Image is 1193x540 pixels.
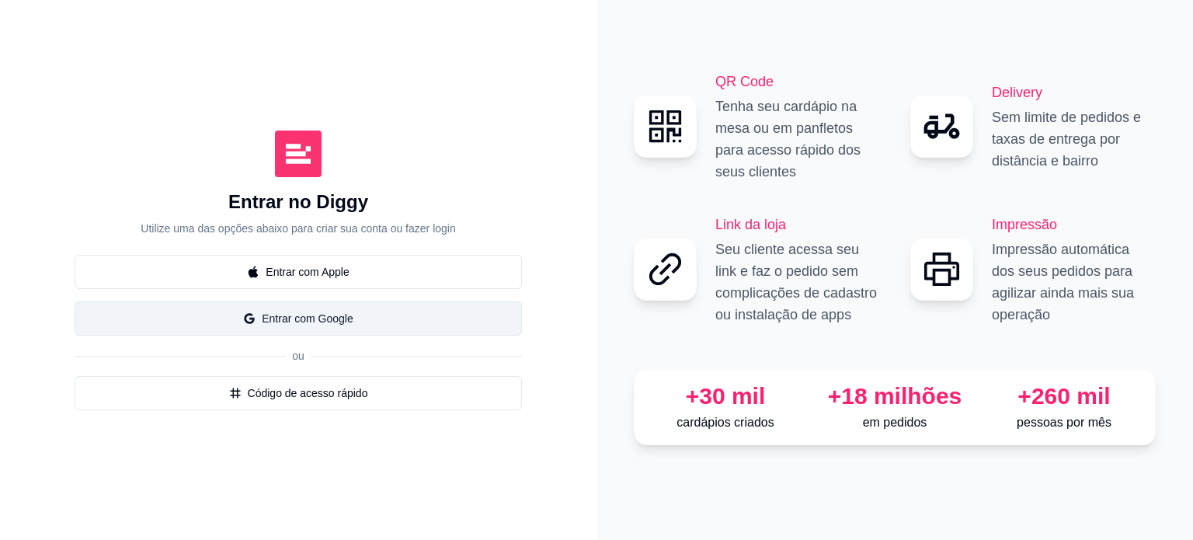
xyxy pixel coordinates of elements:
[243,312,256,325] span: google
[247,266,259,278] span: apple
[992,239,1156,326] p: Impressão automática dos seus pedidos para agilizar ainda mais sua operação
[715,96,879,183] p: Tenha seu cardápio na mesa ou em panfletos para acesso rápido dos seus clientes
[75,255,522,289] button: appleEntrar com Apple
[275,131,322,177] img: Diggy
[75,376,522,410] button: numberCódigo de acesso rápido
[647,382,804,410] div: +30 mil
[229,387,242,399] span: number
[992,106,1156,172] p: Sem limite de pedidos e taxas de entrega por distância e bairro
[986,382,1143,410] div: +260 mil
[715,214,879,235] h2: Link da loja
[992,214,1156,235] h2: Impressão
[141,221,455,236] p: Utilize uma das opções abaixo para criar sua conta ou fazer login
[992,82,1156,103] h2: Delivery
[647,413,804,432] p: cardápios criados
[816,413,973,432] p: em pedidos
[816,382,973,410] div: +18 milhões
[75,301,522,336] button: googleEntrar com Google
[228,190,368,214] h1: Entrar no Diggy
[986,413,1143,432] p: pessoas por mês
[715,239,879,326] p: Seu cliente acessa seu link e faz o pedido sem complicações de cadastro ou instalação de apps
[286,350,311,362] span: ou
[715,71,879,92] h2: QR Code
